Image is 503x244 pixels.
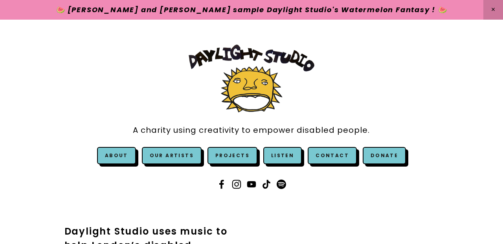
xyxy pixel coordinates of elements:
[105,152,128,159] a: About
[271,152,294,159] a: Listen
[207,147,257,164] a: Projects
[142,147,202,164] a: Our Artists
[308,147,357,164] a: Contact
[133,121,370,139] a: A charity using creativity to empower disabled people.
[189,44,314,112] img: Daylight Studio
[363,147,406,164] a: Donate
